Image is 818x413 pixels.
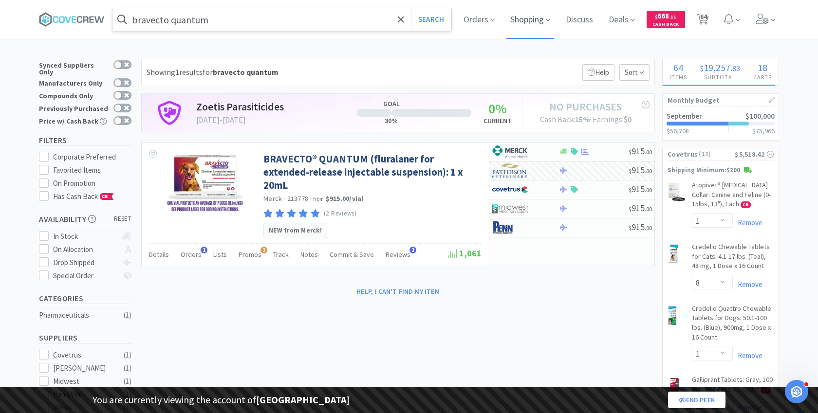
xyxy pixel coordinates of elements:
h4: Current [483,117,512,125]
a: Remove [733,218,762,227]
h5: Availability [39,214,131,225]
h5: Suppliers [39,332,131,343]
span: Promos [239,250,261,259]
strong: $915.00 / vial [326,194,364,203]
span: . 00 [645,167,652,175]
span: $ [655,14,657,20]
span: . 00 [645,205,652,213]
img: 77fca1acd8b6420a9015268ca798ef17_1.png [492,182,528,197]
span: 18 [758,61,767,73]
button: Search [411,8,451,31]
div: Cash Back: · Earnings: [540,113,632,126]
span: reset [114,214,132,224]
span: $ [629,167,632,175]
div: Special Order [53,270,118,282]
img: 8ed9392e097b4c3fadbfebb7cbb5a8cc_277137.png [668,377,680,396]
span: 2 [409,247,416,253]
span: $ [700,63,704,73]
img: 868b877fb8c74fc48728056354f79e3c_777170.png [668,306,677,325]
a: BRAVECTO® QUANTUM (fluralaner for extended-release injectable suspension): 1 x 20mL [263,152,479,192]
span: $56,708 [667,126,689,135]
span: ( 12 ) [698,149,735,159]
img: 4dd14cff54a648ac9e977f0c5da9bc2e_5.png [492,201,528,216]
span: 915 [629,145,652,157]
span: from [313,196,324,202]
a: End Peek [668,392,725,408]
span: 915 [629,202,652,214]
span: 19,257 [704,61,730,73]
div: Synced Suppliers Only [39,60,109,75]
div: ( 1 ) [124,349,131,361]
strong: $0 [624,114,632,124]
p: (2 Reviews) [324,209,357,219]
input: Search by item, sku, manufacturer, ingredient, size... [112,8,451,31]
span: Notes [300,250,318,259]
span: · [283,194,285,203]
strong: bravecto quantum [213,67,279,77]
div: Showing 1 results [147,66,279,79]
h2: September [667,112,702,120]
img: eec9dae82df94063abc5dd067415c917_544088.png [668,182,686,202]
h3: 0 % [483,101,512,117]
a: Credelio Quattro Chewable Tablets for Dogs: 50.1-100 lbs. (Blue), 900mg, 1 Dose x 16 Count [692,304,774,346]
img: 6d7abf38e3b8462597f4a2f88dede81e_176.png [492,144,528,159]
span: . 00 [645,224,652,232]
span: . 11 [669,14,676,20]
span: 915 [629,164,652,176]
span: $100,000 [745,111,775,121]
h3: $ [752,127,775,134]
iframe: Intercom live chat [785,380,808,403]
div: Corporate Preferred [53,151,132,163]
div: No Purchases [549,100,622,114]
a: Remove [733,280,762,289]
img: e1133ece90fa4a959c5ae41b0808c578_9.png [492,220,528,235]
span: $ [629,205,632,213]
span: 668 [655,11,676,20]
span: CB [100,194,110,199]
h1: Monthly Budget [668,94,774,107]
strong: [GEOGRAPHIC_DATA] [256,394,350,406]
span: $ [629,148,632,156]
p: Shipping Minimum: $200 [663,165,779,176]
span: Cash Back [652,22,679,28]
span: Has Cash Back [53,192,114,201]
span: Sort [619,64,650,81]
h5: Goal [383,99,400,109]
span: 2 [260,247,267,253]
img: f5e969b455434c6296c6d81ef179fa71_3.png [492,163,528,178]
span: . 00 [645,186,652,194]
span: . 00 [645,148,652,156]
a: Remove [733,351,762,360]
span: 1,061 [448,248,482,259]
h3: [DATE] - [DATE] [196,114,342,125]
a: 64 [693,17,713,25]
div: Favorited Items [53,164,132,176]
a: $668.11Cash Back [647,6,685,33]
h4: Items [663,72,693,82]
div: Drop Shipped [53,257,118,269]
button: Help, I can't find my item [351,283,446,300]
span: Reviews [386,250,410,259]
a: September$100,000$56,708$75,966 [663,107,779,140]
div: On Promotion [53,178,132,189]
div: ( 1 ) [124,309,131,321]
div: On Allocation [53,244,118,255]
span: 64 [673,61,683,73]
div: Covetrus [53,349,113,361]
h5: Categories [39,293,131,304]
h5: Filters [39,135,131,146]
span: 1 [201,247,207,253]
div: 0 [357,99,471,126]
span: Orders [181,250,202,259]
div: ( 1 ) [124,376,131,387]
span: 75,966 [756,126,775,135]
span: Details [149,250,169,259]
div: ( 1 ) [124,362,131,374]
div: Manufacturers Only [39,78,109,87]
a: Zoetis Parasiticides[DATE]-[DATE]Goal30%00%CurrentNo PurchasesCash Back:15%· Earnings:$0 [141,93,655,132]
div: In Stock [53,231,118,242]
span: Commit & Save [330,250,374,259]
div: [PERSON_NAME] [53,362,113,374]
a: Galliprant Tablets: Gray, 100 mg, 90 Doses x 1 Count CB [692,375,774,398]
div: Previously Purchased [39,104,109,112]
